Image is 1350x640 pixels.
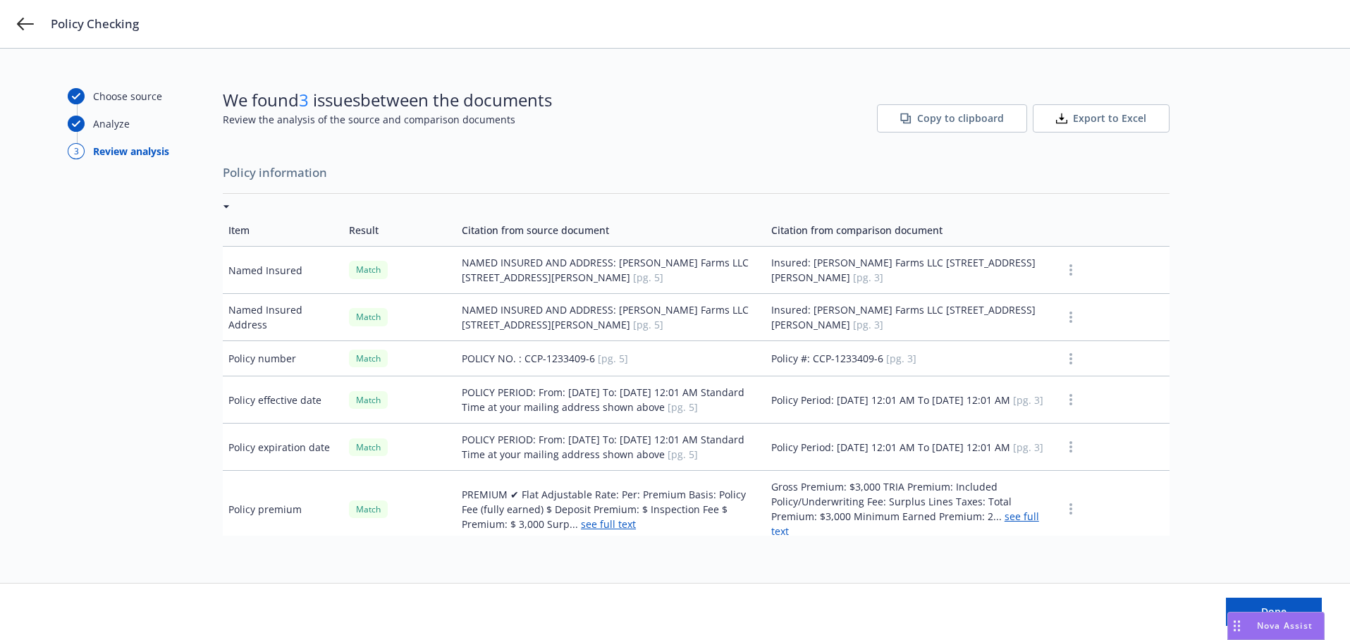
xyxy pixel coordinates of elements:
td: NAMED INSURED AND ADDRESS: [PERSON_NAME] Farms LLC [STREET_ADDRESS][PERSON_NAME] [456,294,766,341]
td: Citation from comparison document [766,214,1057,247]
div: Match [349,438,388,456]
span: [pg. 3] [886,352,916,365]
div: Match [349,350,388,367]
td: Item [223,214,343,247]
td: Policy Period: [DATE] 12:01 AM To [DATE] 12:01 AM [766,376,1057,424]
td: Policy effective date [223,376,343,424]
span: [pg. 5] [668,448,698,461]
td: Citation from source document [456,214,766,247]
span: [pg. 3] [1013,441,1043,454]
td: POLICY NO. : CCP-1233409-6 [456,341,766,376]
td: Result [343,214,456,247]
span: Policy information [223,158,1170,187]
span: We found issues between the documents [223,88,552,112]
button: Nova Assist [1227,612,1325,640]
span: [pg. 5] [668,400,698,414]
span: [pg. 3] [853,318,883,331]
div: Choose source [93,89,162,104]
a: see full text [581,517,636,531]
span: Nova Assist [1257,620,1313,632]
td: Insured: [PERSON_NAME] Farms LLC [STREET_ADDRESS][PERSON_NAME] [766,294,1057,341]
td: Named Insured Address [223,294,343,341]
td: Named Insured [223,247,343,294]
div: 3 [68,143,85,159]
td: Policy #: CCP-1233409-6 [766,341,1057,376]
td: POLICY PERIOD: From: [DATE] To: [DATE] 12:01 AM Standard Time at your mailing address shown above [456,424,766,471]
span: Copy to clipboard [917,111,1004,125]
span: [pg. 5] [633,271,663,284]
span: Done [1261,605,1287,618]
td: Insured: [PERSON_NAME] Farms LLC [STREET_ADDRESS][PERSON_NAME] [766,247,1057,294]
div: Match [349,308,388,326]
span: 3 [299,88,309,111]
div: Drag to move [1228,613,1246,639]
a: see full text [771,510,1039,538]
td: NAMED INSURED AND ADDRESS: [PERSON_NAME] Farms LLC [STREET_ADDRESS][PERSON_NAME] [456,247,766,294]
div: Match [349,261,388,278]
span: [pg. 3] [853,271,883,284]
div: Analyze [93,116,130,131]
span: Review the analysis of the source and comparison documents [223,112,552,127]
button: Copy to clipboard [877,104,1027,133]
td: Policy premium [223,471,343,548]
td: POLICY PERIOD: From: [DATE] To: [DATE] 12:01 AM Standard Time at your mailing address shown above [456,376,766,424]
span: [pg. 5] [633,318,663,331]
span: Policy Checking [51,16,139,32]
span: [pg. 5] [598,352,628,365]
div: Match [349,391,388,409]
td: Policy Period: [DATE] 12:01 AM To [DATE] 12:01 AM [766,424,1057,471]
span: [pg. 3] [1013,393,1043,407]
span: Export to Excel [1073,111,1146,125]
td: Policy number [223,341,343,376]
td: PREMIUM ✔ Flat Adjustable Rate: Per: Premium Basis: Policy Fee (fully earned) $ Deposit Premium: ... [456,471,766,548]
div: Review analysis [93,144,169,159]
div: Match [349,500,388,518]
button: Export to Excel [1033,104,1170,133]
button: Done [1226,598,1322,626]
td: Gross Premium: $3,000 TRIA Premium: Included Policy/Underwriting Fee: Surplus Lines Taxes: Total ... [766,471,1057,548]
td: Policy expiration date [223,424,343,471]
